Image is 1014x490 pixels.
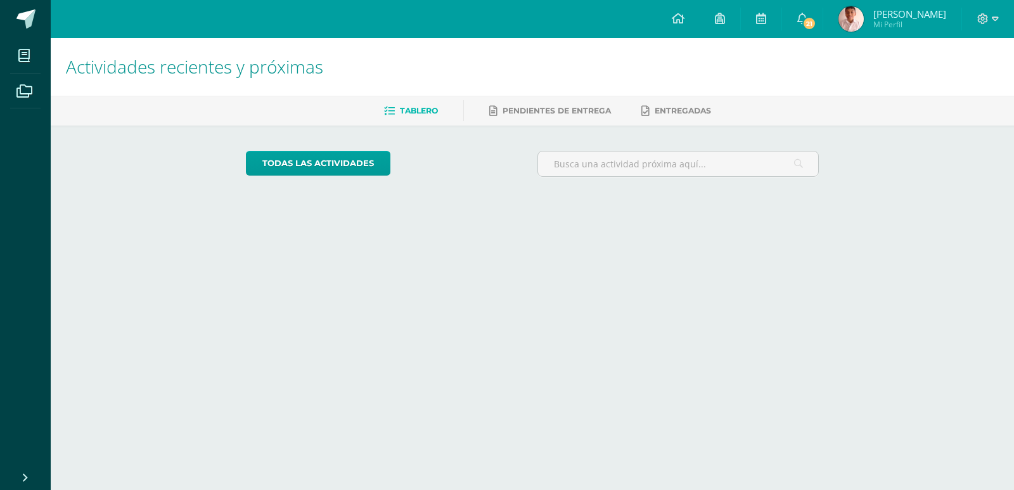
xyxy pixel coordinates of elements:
a: todas las Actividades [246,151,390,176]
span: Mi Perfil [873,19,946,30]
span: Pendientes de entrega [503,106,611,115]
span: Tablero [400,106,438,115]
img: 48affde355f4680d0f6e75ae2de34afa.png [838,6,864,32]
a: Entregadas [641,101,711,121]
span: Actividades recientes y próximas [66,55,323,79]
span: Entregadas [655,106,711,115]
a: Tablero [384,101,438,121]
span: [PERSON_NAME] [873,8,946,20]
a: Pendientes de entrega [489,101,611,121]
input: Busca una actividad próxima aquí... [538,152,819,176]
span: 21 [802,16,816,30]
